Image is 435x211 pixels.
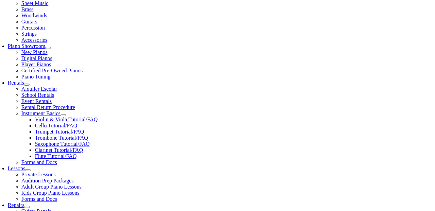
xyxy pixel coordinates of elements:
[35,123,77,128] a: Cello Tutorial/FAQ
[21,31,37,37] a: Strings
[21,37,47,43] a: Accessories
[21,19,37,24] a: Guitars
[8,202,24,208] a: Repairs
[21,74,51,80] a: Piano Tuning
[21,172,56,177] a: Private Lessons
[21,92,54,98] a: School Rentals
[24,206,30,208] button: Open submenu of Repairs
[8,43,46,49] a: Piano Showroom
[35,141,90,147] a: Saxophone Tutorial/FAQ
[35,129,84,135] a: Trumpet Tutorial/FAQ
[25,169,31,171] button: Open submenu of Lessons
[8,165,25,171] a: Lessons
[21,49,48,55] a: New Pianos
[21,6,34,12] a: Brass
[21,0,49,6] a: Sheet Music
[21,98,52,104] a: Event Rentals
[35,135,88,141] a: Trombone Tutorial/FAQ
[21,178,74,183] a: Audition Prep Packages
[8,80,24,86] a: Rentals
[35,147,83,153] a: Clarinet Tutorial/FAQ
[21,184,82,190] a: Adult Group Piano Lessons
[21,159,57,165] a: Forms and Docs
[24,84,30,86] button: Open submenu of Rentals
[21,196,57,202] a: Forms and Docs
[21,13,47,18] a: Woodwinds
[21,104,75,110] a: Rental Return Procedure
[21,86,57,92] a: Alquiler Escolar
[21,25,45,31] a: Percussion
[21,68,83,73] a: Certified Pre-Owned Pianos
[21,190,80,196] a: Kids Group Piano Lessons
[35,153,77,159] a: Flute Tutorial/FAQ
[60,114,66,116] button: Open submenu of Instrument Basics
[21,110,60,116] a: Instrument Basics
[35,117,98,122] a: Violin & Viola Tutorial/FAQ
[45,47,51,49] button: Open submenu of Piano Showroom
[21,61,51,67] a: Player Pianos
[21,55,52,61] a: Digital Pianos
